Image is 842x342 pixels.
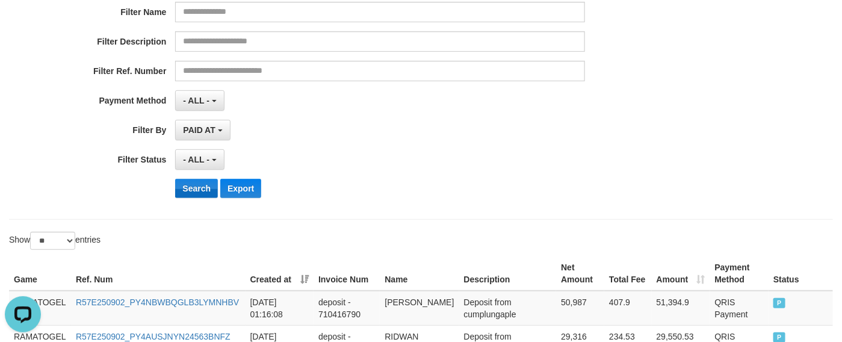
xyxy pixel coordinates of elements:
[246,256,314,291] th: Created at: activate to sort column ascending
[30,232,75,250] select: Showentries
[175,90,224,111] button: - ALL -
[76,297,239,307] a: R57E250902_PY4NBWBQGLB3LYMNHBV
[314,256,380,291] th: Invoice Num
[183,125,215,135] span: PAID AT
[380,291,459,326] td: [PERSON_NAME]
[710,256,769,291] th: Payment Method
[652,291,710,326] td: 51,394.9
[5,5,41,41] button: Open LiveChat chat widget
[71,256,246,291] th: Ref. Num
[9,291,71,326] td: RAMATOGEL
[604,291,651,326] td: 407.9
[175,149,224,170] button: - ALL -
[773,298,785,308] span: PAID
[769,256,833,291] th: Status
[314,291,380,326] td: deposit - 710416790
[652,256,710,291] th: Amount: activate to sort column ascending
[220,179,261,198] button: Export
[175,120,230,140] button: PAID AT
[246,291,314,326] td: [DATE] 01:16:08
[183,96,209,105] span: - ALL -
[9,232,101,250] label: Show entries
[9,256,71,291] th: Game
[380,256,459,291] th: Name
[459,256,557,291] th: Description
[556,291,604,326] td: 50,987
[710,291,769,326] td: QRIS Payment
[604,256,651,291] th: Total Fee
[459,291,557,326] td: Deposit from cumplungaple
[556,256,604,291] th: Net Amount
[183,155,209,164] span: - ALL -
[76,332,231,341] a: R57E250902_PY4AUSJNYN24563BNFZ
[175,179,218,198] button: Search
